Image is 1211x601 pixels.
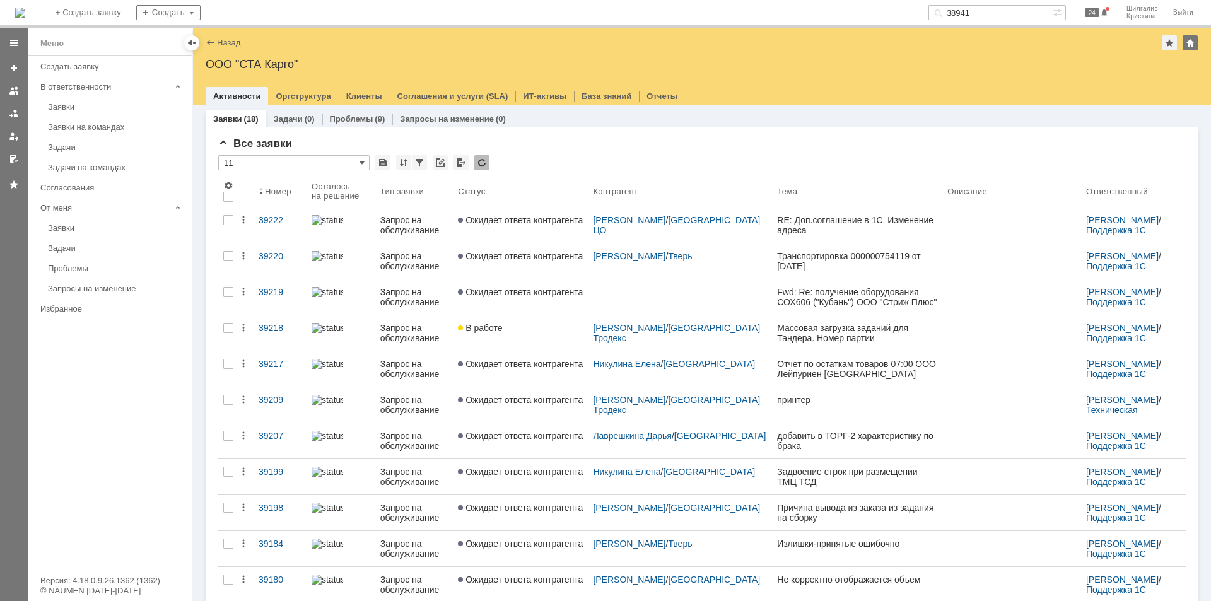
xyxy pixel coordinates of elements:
[1086,431,1159,441] a: [PERSON_NAME]
[48,143,184,152] div: Задачи
[375,155,390,170] div: Сохранить вид
[1086,467,1159,477] a: [PERSON_NAME]
[777,359,937,379] div: Отчет по остаткам товаров 07:00 ООО Лейпуриен [GEOGRAPHIC_DATA] [GEOGRAPHIC_DATA] от [DATE]
[772,175,942,207] th: Тема
[40,304,170,313] div: Избранное
[380,467,448,487] div: Запрос на обслуживание
[1086,251,1159,261] a: [PERSON_NAME]
[453,279,588,315] a: Ожидает ответа контрагента
[777,287,937,307] div: Fwd: Re: получение оборудования СОХ606 ("Кубань") ООО "Стриж Плюс"
[1086,503,1181,523] div: /
[254,531,307,566] a: 39184
[223,180,233,190] span: Настройки
[593,395,763,415] a: [GEOGRAPHIC_DATA] Тродекс
[453,351,588,387] a: Ожидает ответа контрагента
[375,114,385,124] div: (9)
[1086,287,1181,307] div: /
[380,187,424,196] div: Тип заявки
[588,175,772,207] th: Контрагент
[380,215,448,235] div: Запрос на обслуживание
[777,467,937,487] div: Задвоение строк при размещении ТМЦ ТСД
[48,223,184,233] div: Заявки
[453,315,588,351] a: В работе
[307,315,375,351] a: statusbar-100 (1).png
[496,114,506,124] div: (0)
[1086,187,1148,196] div: Ответственный
[43,259,189,278] a: Проблемы
[40,586,179,595] div: © NAUMEN [DATE]-[DATE]
[458,323,502,333] span: В работе
[1086,369,1146,379] a: Поддержка 1С
[1086,405,1140,425] a: Техническая поддержка
[777,187,797,196] div: Тема
[777,251,937,271] div: Транспортировка 000000754119 от [DATE]
[593,359,767,369] div: /
[238,287,249,297] div: Действия
[772,351,942,387] a: Отчет по остаткам товаров 07:00 ООО Лейпуриен [GEOGRAPHIC_DATA] [GEOGRAPHIC_DATA] от [DATE]
[777,539,937,549] div: Излишки-принятые ошибочно
[400,114,494,124] a: Запросы на изменение
[136,5,201,20] div: Создать
[4,149,24,169] a: Мои согласования
[259,503,301,513] div: 39198
[668,539,692,549] a: Тверь
[593,187,638,196] div: Контрагент
[307,459,375,494] a: statusbar-100 (1).png
[772,279,942,315] a: Fwd: Re: получение оборудования СОХ606 ("Кубань") ООО "Стриж Плюс"
[396,155,411,170] div: Сортировка...
[380,251,448,271] div: Запрос на обслуживание
[254,243,307,279] a: 39220
[453,207,588,243] a: Ожидает ответа контрагента
[380,503,448,523] div: Запрос на обслуживание
[947,187,987,196] div: Описание
[375,315,453,351] a: Запрос на обслуживание
[777,395,937,405] div: принтер
[458,575,583,585] span: Ожидает ответа контрагента
[1162,35,1177,50] div: Добавить в избранное
[312,323,343,333] img: statusbar-100 (1).png
[458,251,583,261] span: Ожидает ответа контрагента
[593,323,763,343] a: [GEOGRAPHIC_DATA] Тродекс
[593,215,763,235] a: [GEOGRAPHIC_DATA] ЦО
[380,323,448,343] div: Запрос на обслуживание
[238,467,249,477] div: Действия
[593,323,767,343] div: /
[238,431,249,441] div: Действия
[238,323,249,333] div: Действия
[1126,13,1158,20] span: Кристина
[307,531,375,566] a: statusbar-100 (1).png
[663,467,755,477] a: [GEOGRAPHIC_DATA]
[1081,175,1186,207] th: Ответственный
[259,395,301,405] div: 39209
[458,359,583,369] span: Ожидает ответа контрагента
[48,102,184,112] div: Заявки
[1086,431,1181,451] div: /
[593,215,767,235] div: /
[668,575,760,585] a: [GEOGRAPHIC_DATA]
[238,575,249,585] div: Действия
[375,175,453,207] th: Тип заявки
[380,287,448,307] div: Запрос на обслуживание
[274,114,303,124] a: Задачи
[259,431,301,441] div: 39207
[43,137,189,157] a: Задачи
[48,163,184,172] div: Задачи на командах
[777,575,937,585] div: Не корректно отображается объем
[4,103,24,124] a: Заявки в моей ответственности
[265,187,291,196] div: Номер
[43,158,189,177] a: Задачи на командах
[772,459,942,494] a: Задвоение строк при размещении ТМЦ ТСД
[453,459,588,494] a: Ожидает ответа контрагента
[206,58,1198,71] div: ООО "СТА Карго"
[593,251,665,261] a: [PERSON_NAME]
[777,503,937,523] div: Причина вывода из заказа из задания на сборку
[1086,333,1146,343] a: Поддержка 1С
[1086,261,1146,271] a: Поддержка 1С
[1086,585,1146,595] a: Поддержка 1С
[4,81,24,101] a: Заявки на командах
[593,431,672,441] a: Лаврешкина Дарья
[48,264,184,273] div: Проблемы
[307,423,375,458] a: statusbar-60 (1).png
[259,251,301,261] div: 39220
[458,215,583,225] span: Ожидает ответа контрагента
